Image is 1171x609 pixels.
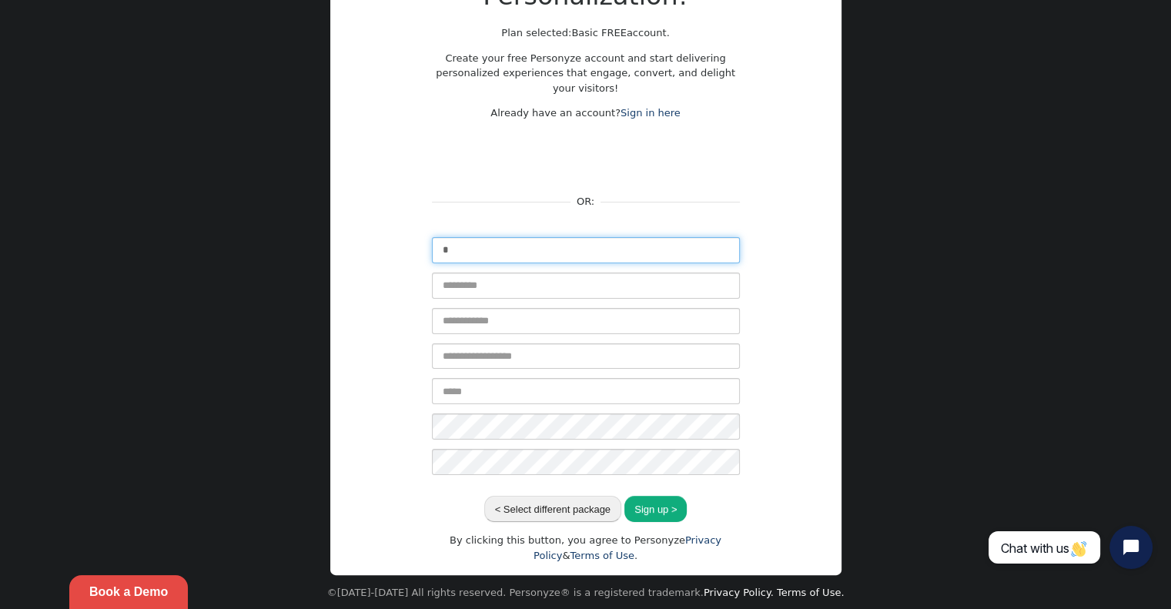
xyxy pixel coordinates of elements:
[432,105,740,121] p: Already have an account?
[500,139,672,173] iframe: Bouton "Se connecter avec Google"
[570,194,601,209] div: OR:
[570,550,634,561] a: Terms of Use
[534,534,721,561] a: Privacy Policy
[777,587,845,598] a: Terms of Use.
[624,496,687,522] button: Sign up >
[432,533,740,563] div: By clicking this button, you agree to Personyze & .
[432,51,740,96] p: Create your free Personyze account and start delivering personalized experiences that engage, con...
[69,575,188,609] a: Book a Demo
[571,27,627,38] span: Basic FREE
[621,107,681,119] a: Sign in here
[484,496,621,522] button: < Select different package
[704,587,774,598] a: Privacy Policy.
[432,25,740,41] p: Plan selected: account.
